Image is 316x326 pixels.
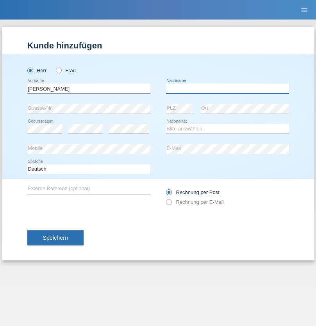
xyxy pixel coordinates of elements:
h1: Kunde hinzufügen [27,41,289,50]
input: Frau [56,68,61,73]
label: Herr [27,68,47,73]
button: Speichern [27,230,84,245]
label: Frau [56,68,76,73]
i: menu [300,6,308,14]
span: Speichern [43,235,68,241]
input: Herr [27,68,32,73]
a: menu [296,7,312,12]
label: Rechnung per E-Mail [166,199,224,205]
input: Rechnung per E-Mail [166,199,171,209]
label: Rechnung per Post [166,189,220,195]
input: Rechnung per Post [166,189,171,199]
